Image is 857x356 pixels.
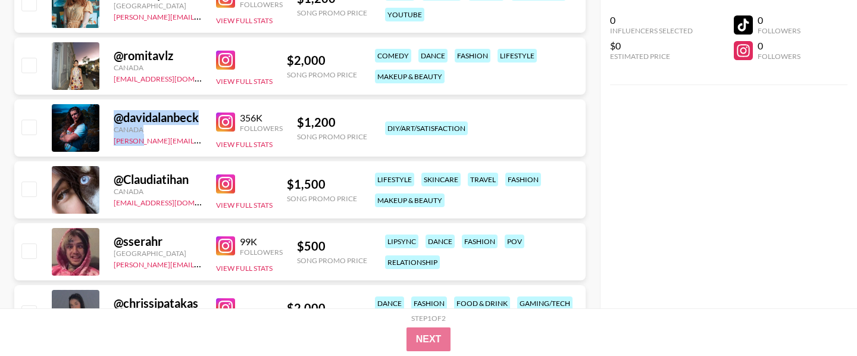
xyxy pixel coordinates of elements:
[240,124,283,133] div: Followers
[498,49,537,63] div: lifestyle
[216,174,235,193] img: Instagram
[297,132,367,141] div: Song Promo Price
[240,236,283,248] div: 99K
[216,140,273,149] button: View Full Stats
[297,256,367,265] div: Song Promo Price
[454,296,510,310] div: food & drink
[758,14,800,26] div: 0
[287,53,357,68] div: $ 2,000
[421,173,461,186] div: skincare
[114,110,202,125] div: @ davidalanbeck
[297,8,367,17] div: Song Promo Price
[758,52,800,61] div: Followers
[114,234,202,249] div: @ sserahr
[114,196,233,207] a: [EMAIL_ADDRESS][DOMAIN_NAME]
[216,201,273,210] button: View Full Stats
[758,26,800,35] div: Followers
[375,193,445,207] div: makeup & beauty
[610,40,693,52] div: $0
[375,296,404,310] div: dance
[216,51,235,70] img: Instagram
[114,10,290,21] a: [PERSON_NAME][EMAIL_ADDRESS][DOMAIN_NAME]
[375,49,411,63] div: comedy
[462,235,498,248] div: fashion
[610,26,693,35] div: Influencers Selected
[385,8,424,21] div: youtube
[758,40,800,52] div: 0
[114,172,202,187] div: @ Claudiatihan
[411,314,446,323] div: Step 1 of 2
[114,249,202,258] div: [GEOGRAPHIC_DATA]
[240,112,283,124] div: 356K
[297,115,367,130] div: $ 1,200
[385,255,440,269] div: relationship
[406,327,451,351] button: Next
[505,235,524,248] div: pov
[114,1,202,10] div: [GEOGRAPHIC_DATA]
[216,113,235,132] img: Instagram
[216,77,273,86] button: View Full Stats
[505,173,541,186] div: fashion
[114,296,202,311] div: @ chrissipatakas
[385,235,418,248] div: lipsync
[517,296,573,310] div: gaming/tech
[114,72,233,83] a: [EMAIL_ADDRESS][DOMAIN_NAME]
[240,248,283,257] div: Followers
[610,52,693,61] div: Estimated Price
[114,125,202,134] div: Canada
[411,296,447,310] div: fashion
[455,49,490,63] div: fashion
[114,134,346,145] a: [PERSON_NAME][EMAIL_ADDRESS][PERSON_NAME][DOMAIN_NAME]
[216,236,235,255] img: Instagram
[114,48,202,63] div: @ romitavlz
[287,194,357,203] div: Song Promo Price
[418,49,448,63] div: dance
[114,187,202,196] div: Canada
[114,258,290,269] a: [PERSON_NAME][EMAIL_ADDRESS][DOMAIN_NAME]
[375,70,445,83] div: makeup & beauty
[287,177,357,192] div: $ 1,500
[385,121,468,135] div: diy/art/satisfaction
[287,70,357,79] div: Song Promo Price
[287,301,357,316] div: $ 2,000
[216,16,273,25] button: View Full Stats
[114,63,202,72] div: Canada
[797,296,843,342] iframe: Drift Widget Chat Controller
[297,239,367,254] div: $ 500
[216,298,235,317] img: Instagram
[426,235,455,248] div: dance
[468,173,498,186] div: travel
[216,264,273,273] button: View Full Stats
[375,173,414,186] div: lifestyle
[610,14,693,26] div: 0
